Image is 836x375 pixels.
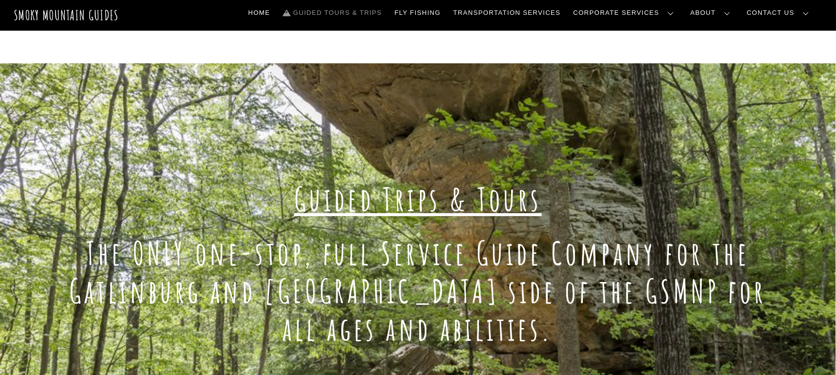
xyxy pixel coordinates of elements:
[391,2,445,23] a: Fly Fishing
[279,2,386,23] a: Guided Tours & Trips
[687,2,738,23] a: About
[294,179,542,219] span: Guided Trips & Tours
[570,2,682,23] a: Corporate Services
[63,234,773,348] h1: The ONLY one-stop, full Service Guide Company for the Gatlinburg and [GEOGRAPHIC_DATA] side of th...
[14,7,119,23] a: Smoky Mountain Guides
[743,2,817,23] a: Contact Us
[450,2,565,23] a: Transportation Services
[244,2,274,23] a: Home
